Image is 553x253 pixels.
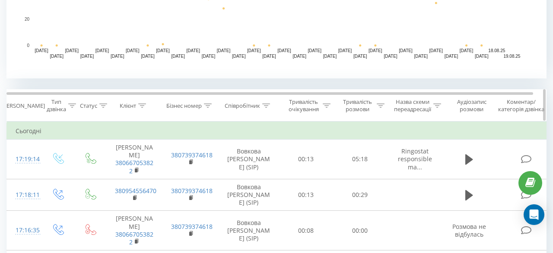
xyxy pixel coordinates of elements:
[106,211,162,250] td: [PERSON_NAME]
[338,48,352,53] text: [DATE]
[156,48,170,53] text: [DATE]
[394,98,431,113] div: Назва схеми переадресації
[95,48,109,53] text: [DATE]
[115,159,153,175] a: 380667053822
[50,54,64,59] text: [DATE]
[279,211,333,250] td: 00:08
[429,48,443,53] text: [DATE]
[141,54,155,59] text: [DATE]
[171,187,213,195] a: 380739374618
[65,48,79,53] text: [DATE]
[333,140,387,179] td: 05:18
[488,48,505,53] text: 18.08.25
[399,48,413,53] text: [DATE]
[452,222,486,238] span: Розмова не відбулась
[111,54,124,59] text: [DATE]
[187,48,200,53] text: [DATE]
[475,54,489,59] text: [DATE]
[80,102,97,109] div: Статус
[398,147,432,171] span: Ringostat responsible ma...
[286,98,321,113] div: Тривалість очікування
[219,211,279,250] td: Вовкова [PERSON_NAME] (SIP)
[120,102,136,109] div: Клієнт
[166,102,202,109] div: Бізнес номер
[219,140,279,179] td: Вовкова [PERSON_NAME] (SIP)
[292,54,306,59] text: [DATE]
[247,48,261,53] text: [DATE]
[279,179,333,211] td: 00:13
[262,54,276,59] text: [DATE]
[308,48,322,53] text: [DATE]
[126,48,140,53] text: [DATE]
[80,54,94,59] text: [DATE]
[323,54,337,59] text: [DATE]
[333,179,387,211] td: 00:29
[353,54,367,59] text: [DATE]
[16,187,33,203] div: 17:18:11
[225,102,260,109] div: Співробітник
[202,54,216,59] text: [DATE]
[115,230,153,246] a: 380667053822
[384,54,397,59] text: [DATE]
[106,140,162,179] td: [PERSON_NAME]
[27,43,29,48] text: 0
[35,48,48,53] text: [DATE]
[16,222,33,239] div: 17:16:35
[47,98,66,113] div: Тип дзвінка
[232,54,246,59] text: [DATE]
[524,204,544,225] div: Open Intercom Messenger
[460,48,474,53] text: [DATE]
[171,54,185,59] text: [DATE]
[496,98,547,113] div: Коментар/категорія дзвінка
[503,54,520,59] text: 19.08.25
[451,98,493,113] div: Аудіозапис розмови
[279,140,333,179] td: 00:13
[277,48,291,53] text: [DATE]
[340,98,375,113] div: Тривалість розмови
[25,17,30,22] text: 20
[16,151,33,168] div: 17:19:14
[369,48,382,53] text: [DATE]
[217,48,231,53] text: [DATE]
[1,102,45,109] div: [PERSON_NAME]
[171,151,213,159] a: 380739374618
[171,222,213,231] a: 380739374618
[445,54,458,59] text: [DATE]
[333,211,387,250] td: 00:00
[414,54,428,59] text: [DATE]
[219,179,279,211] td: Вовкова [PERSON_NAME] (SIP)
[115,187,156,195] a: 380954556470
